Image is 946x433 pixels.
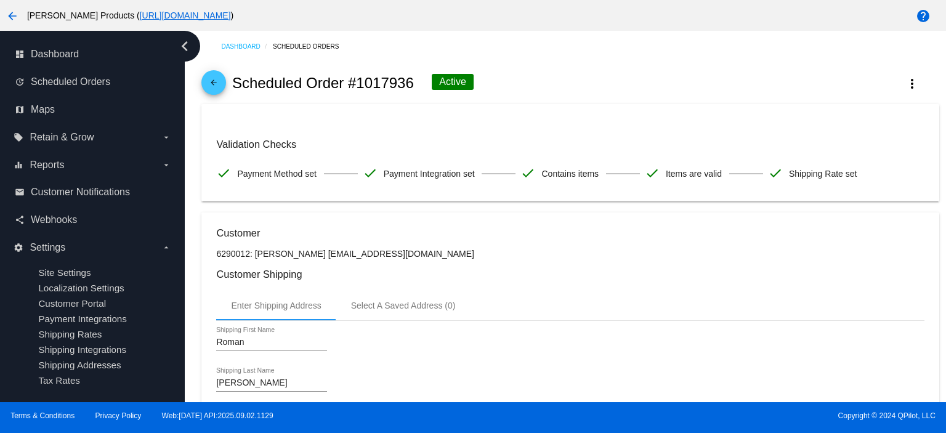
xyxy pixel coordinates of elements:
[351,301,456,310] div: Select A Saved Address (0)
[520,166,535,180] mat-icon: check
[483,411,936,420] span: Copyright © 2024 QPilot, LLC
[14,243,23,253] i: settings
[216,139,924,150] h3: Validation Checks
[216,378,327,388] input: Shipping Last Name
[432,74,474,90] div: Active
[30,160,64,171] span: Reports
[38,329,102,339] a: Shipping Rates
[905,76,920,91] mat-icon: more_vert
[38,344,126,355] a: Shipping Integrations
[161,160,171,170] i: arrow_drop_down
[31,104,55,115] span: Maps
[541,161,599,187] span: Contains items
[30,242,65,253] span: Settings
[5,9,20,23] mat-icon: arrow_back
[216,269,924,280] h3: Customer Shipping
[14,132,23,142] i: local_offer
[15,215,25,225] i: share
[38,375,80,386] a: Tax Rates
[916,9,931,23] mat-icon: help
[27,10,233,20] span: [PERSON_NAME] Products ( )
[38,283,124,293] a: Localization Settings
[38,267,91,278] a: Site Settings
[15,72,171,92] a: update Scheduled Orders
[216,227,924,239] h3: Customer
[231,301,321,310] div: Enter Shipping Address
[38,298,106,309] a: Customer Portal
[95,411,142,420] a: Privacy Policy
[38,314,127,324] a: Payment Integrations
[273,37,350,56] a: Scheduled Orders
[14,160,23,170] i: equalizer
[15,44,171,64] a: dashboard Dashboard
[363,166,378,180] mat-icon: check
[31,187,130,198] span: Customer Notifications
[15,105,25,115] i: map
[31,49,79,60] span: Dashboard
[232,75,414,92] h2: Scheduled Order #1017936
[789,161,857,187] span: Shipping Rate set
[15,182,171,202] a: email Customer Notifications
[15,77,25,87] i: update
[216,166,231,180] mat-icon: check
[30,132,94,143] span: Retain & Grow
[175,36,195,56] i: chevron_left
[645,166,660,180] mat-icon: check
[237,161,316,187] span: Payment Method set
[15,187,25,197] i: email
[206,78,221,93] mat-icon: arrow_back
[38,360,121,370] a: Shipping Addresses
[666,161,722,187] span: Items are valid
[15,49,25,59] i: dashboard
[768,166,783,180] mat-icon: check
[31,76,110,87] span: Scheduled Orders
[384,161,475,187] span: Payment Integration set
[216,338,327,347] input: Shipping First Name
[161,132,171,142] i: arrow_drop_down
[10,411,75,420] a: Terms & Conditions
[161,243,171,253] i: arrow_drop_down
[162,411,273,420] a: Web:[DATE] API:2025.09.02.1129
[31,214,77,225] span: Webhooks
[216,249,924,259] p: 6290012: [PERSON_NAME] [EMAIL_ADDRESS][DOMAIN_NAME]
[15,100,171,119] a: map Maps
[15,210,171,230] a: share Webhooks
[221,37,273,56] a: Dashboard
[140,10,231,20] a: [URL][DOMAIN_NAME]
